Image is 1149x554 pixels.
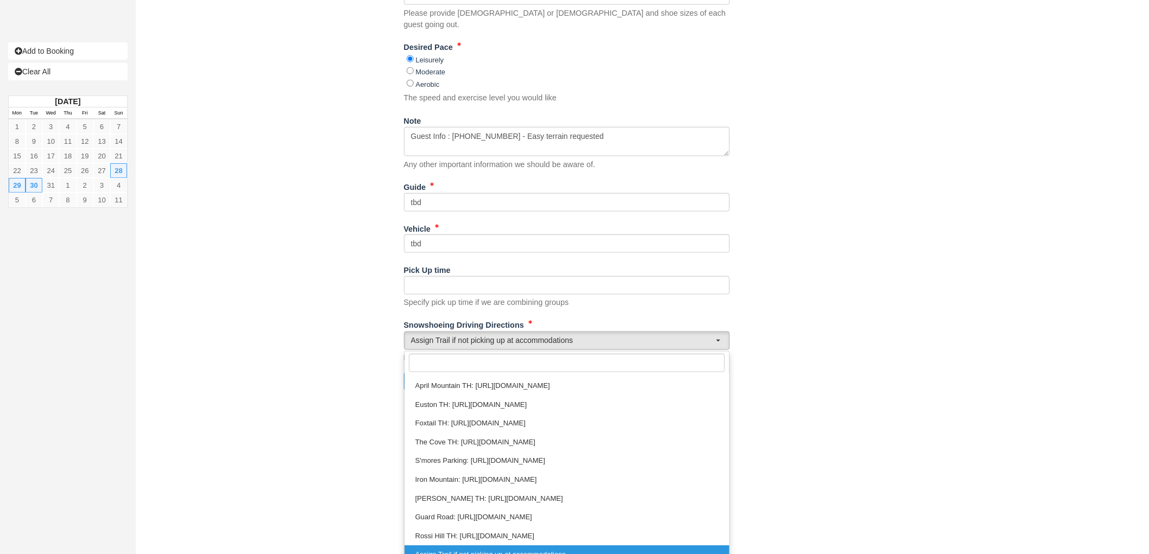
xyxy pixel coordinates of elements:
span: Guard Road: [URL][DOMAIN_NAME] [415,513,532,523]
th: Sat [93,107,110,119]
p: Specify pick up time if we are combining groups [404,297,569,309]
p: Please provide [DEMOGRAPHIC_DATA] or [DEMOGRAPHIC_DATA] and shoe sizes of each guest going out. [404,8,730,30]
a: 3 [42,119,59,134]
a: 23 [26,163,42,178]
a: 26 [77,163,93,178]
a: 5 [9,193,26,207]
a: 14 [110,134,127,149]
span: Euston TH: [URL][DOMAIN_NAME] [415,400,527,411]
a: 2 [26,119,42,134]
a: 13 [93,134,110,149]
a: 22 [9,163,26,178]
a: 7 [42,193,59,207]
a: 7 [110,119,127,134]
a: 20 [93,149,110,163]
a: Clear All [8,63,128,80]
a: 11 [59,134,76,149]
th: Sun [110,107,127,119]
a: 1 [9,119,26,134]
button: Assign Trail if not picking up at accommodations [404,332,730,350]
a: 16 [26,149,42,163]
label: Guide [404,178,426,193]
th: Fri [77,107,93,119]
a: 6 [93,119,110,134]
a: 10 [42,134,59,149]
a: 21 [110,149,127,163]
a: Add to Booking [8,42,128,60]
label: Desired Pace [404,38,453,53]
th: Wed [42,107,59,119]
a: 27 [93,163,110,178]
a: 17 [42,149,59,163]
a: 25 [59,163,76,178]
p: The speed and exercise level you would like [404,92,557,104]
a: 3 [93,178,110,193]
span: The Cove TH: [URL][DOMAIN_NAME] [415,438,536,448]
a: 15 [9,149,26,163]
span: Iron Mountain: [URL][DOMAIN_NAME] [415,475,537,486]
span: Assign Trail if not picking up at accommodations [411,335,716,346]
a: 28 [110,163,127,178]
span: Rossi Hill TH: [URL][DOMAIN_NAME] [415,532,534,542]
label: Moderate [416,68,446,76]
label: Leisurely [416,56,444,64]
label: Note [404,112,421,127]
a: 10 [93,193,110,207]
a: 5 [77,119,93,134]
span: April Mountain TH: [URL][DOMAIN_NAME] [415,381,550,392]
a: 12 [77,134,93,149]
span: S'mores Parking: [URL][DOMAIN_NAME] [415,456,545,467]
a: 31 [42,178,59,193]
strong: [DATE] [55,97,80,106]
span: [PERSON_NAME] TH: [URL][DOMAIN_NAME] [415,494,563,505]
label: Pick Up time [404,261,451,276]
a: 4 [59,119,76,134]
label: Snowshoeing Driving Directions [404,316,524,332]
a: 1 [59,178,76,193]
a: 8 [59,193,76,207]
a: 6 [26,193,42,207]
a: 19 [77,149,93,163]
a: 4 [110,178,127,193]
span: Foxtail TH: [URL][DOMAIN_NAME] [415,419,526,429]
a: 30 [26,178,42,193]
label: Vehicle [404,220,431,235]
a: 29 [9,178,26,193]
a: 18 [59,149,76,163]
th: Mon [9,107,26,119]
a: 2 [77,178,93,193]
a: 8 [9,134,26,149]
a: 9 [77,193,93,207]
a: 24 [42,163,59,178]
label: Aerobic [416,80,440,88]
th: Tue [26,107,42,119]
a: 9 [26,134,42,149]
th: Thu [59,107,76,119]
p: Any other important information we should be aware of. [404,159,596,170]
a: 11 [110,193,127,207]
